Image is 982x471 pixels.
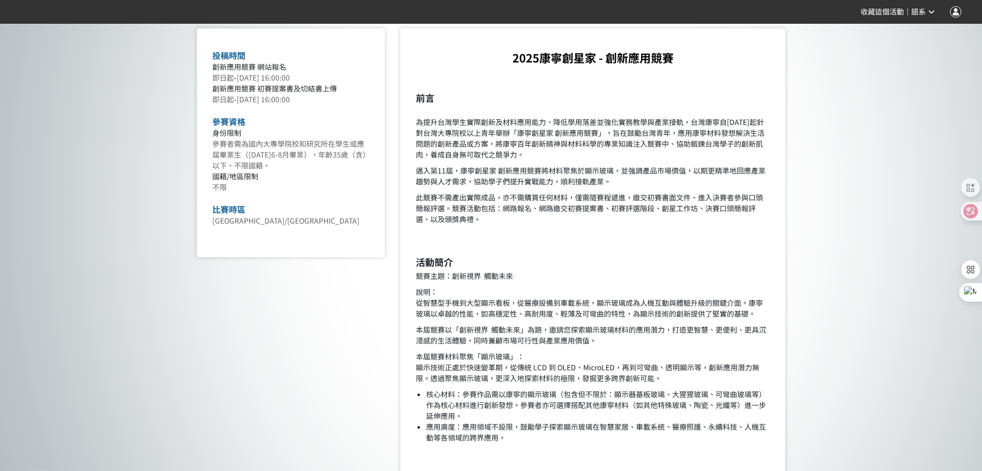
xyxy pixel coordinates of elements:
p: 本屆競賽以「創新視界 觸動未來」為題，邀請您探索顯示玻璃材料的應用潛力，打造更智慧、更便利、更具沉浸感的生活體驗，同時兼顧市場可行性與產業應用價值。 [416,324,770,346]
span: [DATE] 16:00:00 [237,72,290,83]
span: 語系 [911,8,926,16]
li: 應用廣度：應用領域不設限，鼓勵學子探索顯示玻璃在智慧家居、車載系統、醫療照護、永續科技、人機互動等各領域的跨界應用。 [426,421,770,443]
strong: 前言 [416,91,434,104]
span: 身份限制 [212,128,241,138]
span: 收藏這個活動 [861,8,904,16]
li: 核心材料：參賽作品需以康寧的顯示玻璃（包含但不限於：顯示器基板玻璃、大猩猩玻璃、可彎曲玻璃等）作為核心材料進行創新發想。參賽者亦可選擇搭配其他康寧材料（如其他特殊玻璃、陶瓷、光纖等）進一步延伸應用。 [426,389,770,421]
p: 本屆競賽材料聚焦「顯示玻璃」： 顯示技術正處於快速變革期，從傳統 LCD 到 OLED、MicroLED，再到可彎曲、透明顯示等，創新應用潛力無限。透過聚焦顯示玻璃，更深入地探索材料的極限，發掘... [416,351,770,384]
p: 此競賽不需產出實際成品，亦不需購買任何材料，僅需隨賽程遞進，繳交初賽書面文件、進入決賽者參與口頭簡報評選。競賽活動包括：網路報名、網路繳交初賽提案書、初賽評選階段、創星工作坊、決賽口頭簡報評選、... [416,192,770,225]
p: 邁入第11屆，康寧創星家 創新應用競賽將材料聚焦於顯示玻璃，並強調產品市場價值，以期更精準地回應產業趨勢與人才需求，協助學子們提升實戰能力，順利接軌產業。 [416,165,770,187]
span: 投稿時間 [212,49,245,61]
span: 比賽時區 [212,203,245,215]
span: 不限 [212,182,227,192]
span: 創新應用競賽 網站報名 [212,61,286,72]
p: 為提升台灣學生實際創新及材料應用能力、降低學用落差並強化實務教學與產業接軌，台灣康寧自[DATE]起針對台灣大專院校以上青年舉辦「康寧創星家 創新應用競賽」，旨在鼓勵台灣青年，應用康寧材料發想解... [416,106,770,160]
span: 國籍/地區限制 [212,171,258,181]
strong: 2025康寧創星家 - 創新應用競賽 [512,49,674,66]
span: 即日起 [212,72,234,83]
span: - [234,72,237,83]
span: 參賽者需為國內大專學院校和研究所在學生或應屆畢業生（[DATE]6-8月畢業），年齡35歲（含）以下，不限國籍。 [212,138,370,170]
span: 參賽資格 [212,115,245,128]
p: 競賽主題：創新視界 觸動未來 [416,271,770,281]
span: 創新應用競賽 初賽提案書及切結書上傳 [212,83,337,93]
span: [DATE] 16:00:00 [237,94,290,104]
span: [GEOGRAPHIC_DATA]/[GEOGRAPHIC_DATA] [212,215,360,226]
span: 即日起 [212,94,234,104]
span: - [234,94,237,104]
span: ｜ [904,7,911,18]
strong: 活動簡介 [416,255,453,269]
p: 說明： 從智慧型手機到大型顯示看板，從醫療設備到車載系統，顯示玻璃成為人機互動與體驗升級的關鍵介面。康寧玻璃以卓越的性能，如高穩定性、高耐用度、輕薄及可彎曲的特性，為顯示技術的創新提供了堅實的基礎。 [416,287,770,319]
